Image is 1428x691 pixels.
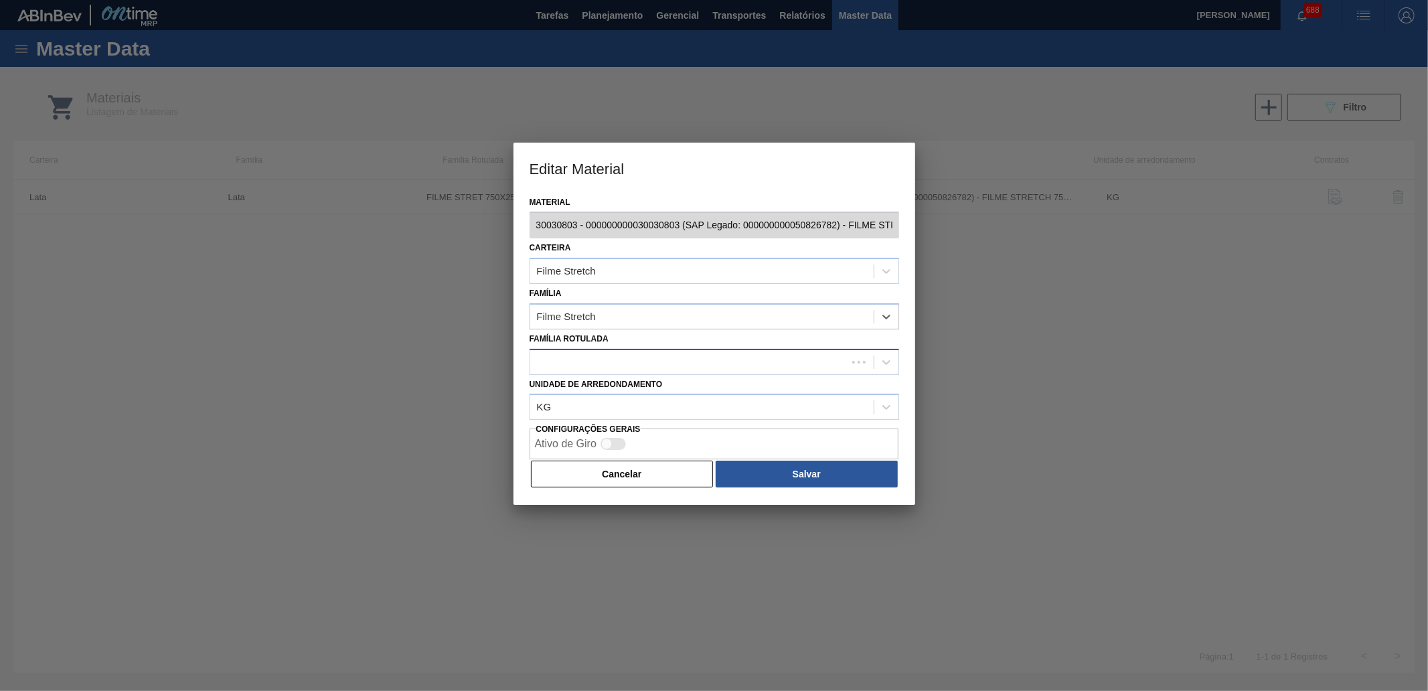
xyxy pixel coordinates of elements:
label: Carteira [530,243,571,252]
div: Filme Stretch [537,311,596,322]
label: Unidade de arredondamento [530,380,663,389]
label: Material [530,193,899,212]
label: Família Rotulada [530,334,609,343]
label: Família [530,289,562,298]
h3: Editar Material [513,143,915,194]
button: Cancelar [531,461,714,487]
div: KG [537,402,552,413]
label: Ativo de Giro [535,438,597,449]
label: Configurações Gerais [536,425,641,434]
button: Salvar [716,461,897,487]
div: Filme Stretch [537,266,596,277]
